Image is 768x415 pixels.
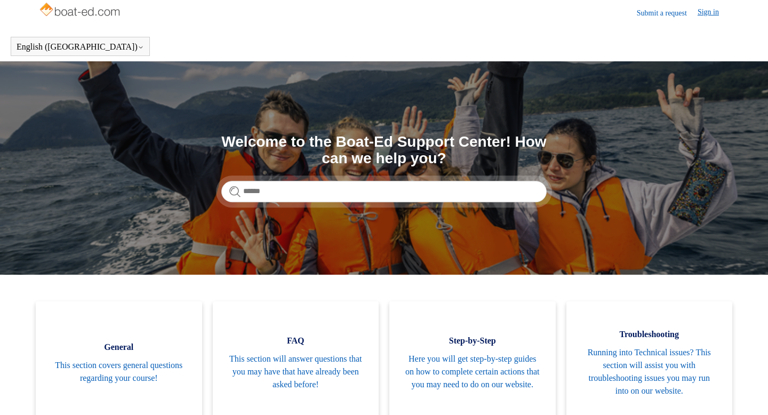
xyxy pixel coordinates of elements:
button: English ([GEOGRAPHIC_DATA]) [17,42,144,52]
span: FAQ [229,334,363,347]
h1: Welcome to the Boat-Ed Support Center! How can we help you? [221,134,547,167]
a: Sign in [698,6,730,19]
span: This section covers general questions regarding your course! [52,359,186,385]
span: This section will answer questions that you may have that have already been asked before! [229,353,363,391]
span: Here you will get step-by-step guides on how to complete certain actions that you may need to do ... [405,353,540,391]
span: Step-by-Step [405,334,540,347]
a: Submit a request [637,7,698,19]
span: Troubleshooting [582,328,717,341]
span: General [52,341,186,354]
span: Running into Technical issues? This section will assist you with troubleshooting issues you may r... [582,346,717,397]
input: Search [221,181,547,202]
